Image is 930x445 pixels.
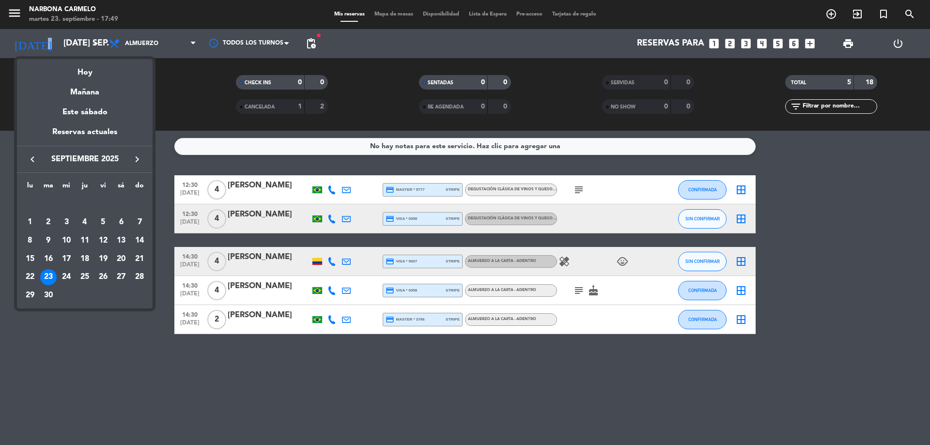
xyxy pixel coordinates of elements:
[57,250,76,268] td: 17 de septiembre de 2025
[58,269,75,286] div: 24
[21,268,39,287] td: 22 de septiembre de 2025
[94,250,112,268] td: 19 de septiembre de 2025
[95,214,111,230] div: 5
[113,214,129,230] div: 6
[76,231,94,250] td: 11 de septiembre de 2025
[94,268,112,287] td: 26 de septiembre de 2025
[17,79,153,99] div: Mañana
[21,286,39,305] td: 29 de septiembre de 2025
[77,214,93,230] div: 4
[76,180,94,195] th: jueves
[130,231,149,250] td: 14 de septiembre de 2025
[22,287,38,304] div: 29
[40,232,57,249] div: 9
[40,287,57,304] div: 30
[22,251,38,267] div: 15
[17,126,153,146] div: Reservas actuales
[17,59,153,79] div: Hoy
[95,251,111,267] div: 19
[22,269,38,286] div: 22
[40,269,57,286] div: 23
[39,268,58,287] td: 23 de septiembre de 2025
[39,180,58,195] th: martes
[113,232,129,249] div: 13
[94,231,112,250] td: 12 de septiembre de 2025
[58,214,75,230] div: 3
[113,269,129,286] div: 27
[94,180,112,195] th: viernes
[39,250,58,268] td: 16 de septiembre de 2025
[131,251,148,267] div: 21
[22,214,38,230] div: 1
[130,180,149,195] th: domingo
[95,269,111,286] div: 26
[128,153,146,166] button: keyboard_arrow_right
[76,268,94,287] td: 25 de septiembre de 2025
[77,251,93,267] div: 18
[131,232,148,249] div: 14
[112,214,131,232] td: 6 de septiembre de 2025
[112,231,131,250] td: 13 de septiembre de 2025
[27,153,38,165] i: keyboard_arrow_left
[58,251,75,267] div: 17
[94,214,112,232] td: 5 de septiembre de 2025
[39,214,58,232] td: 2 de septiembre de 2025
[39,286,58,305] td: 30 de septiembre de 2025
[57,214,76,232] td: 3 de septiembre de 2025
[76,214,94,232] td: 4 de septiembre de 2025
[130,268,149,287] td: 28 de septiembre de 2025
[58,232,75,249] div: 10
[21,250,39,268] td: 15 de septiembre de 2025
[112,268,131,287] td: 27 de septiembre de 2025
[39,231,58,250] td: 9 de septiembre de 2025
[95,232,111,249] div: 12
[41,153,128,166] span: septiembre 2025
[76,250,94,268] td: 18 de septiembre de 2025
[112,250,131,268] td: 20 de septiembre de 2025
[21,195,149,214] td: SEP.
[130,214,149,232] td: 7 de septiembre de 2025
[131,269,148,286] div: 28
[57,268,76,287] td: 24 de septiembre de 2025
[17,99,153,126] div: Este sábado
[57,180,76,195] th: miércoles
[21,214,39,232] td: 1 de septiembre de 2025
[22,232,38,249] div: 8
[131,153,143,165] i: keyboard_arrow_right
[77,269,93,286] div: 25
[24,153,41,166] button: keyboard_arrow_left
[57,231,76,250] td: 10 de septiembre de 2025
[113,251,129,267] div: 20
[21,231,39,250] td: 8 de septiembre de 2025
[21,180,39,195] th: lunes
[77,232,93,249] div: 11
[130,250,149,268] td: 21 de septiembre de 2025
[131,214,148,230] div: 7
[40,214,57,230] div: 2
[112,180,131,195] th: sábado
[40,251,57,267] div: 16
